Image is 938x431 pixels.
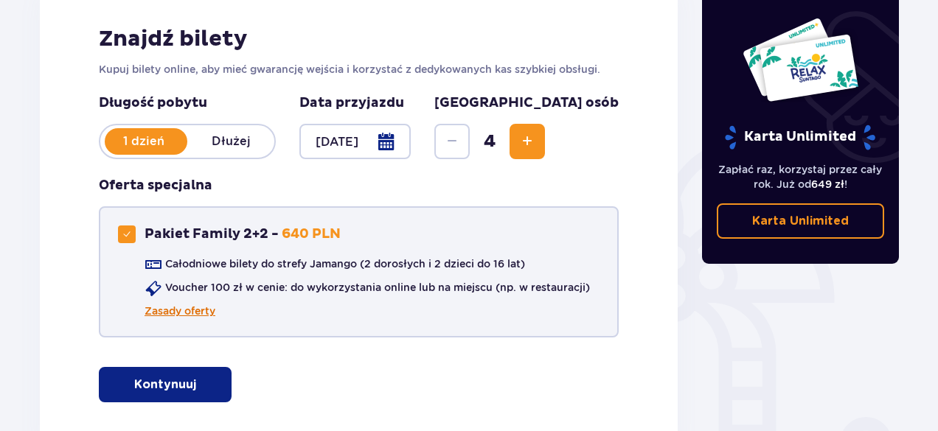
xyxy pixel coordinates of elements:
[473,130,507,153] span: 4
[434,124,470,159] button: Decrease
[510,124,545,159] button: Increase
[145,304,215,318] a: Zasady oferty
[99,62,619,77] p: Kupuj bilety online, aby mieć gwarancję wejścia i korzystać z dedykowanych kas szybkiej obsługi.
[145,225,279,243] p: Pakiet Family 2+2 -
[99,367,232,402] button: Kontynuuj
[282,225,341,243] p: 640 PLN
[134,376,196,393] p: Kontynuuj
[717,203,885,239] a: Karta Unlimited
[99,25,619,53] h2: Znajdź bilety
[165,256,525,271] p: Całodniowe bilety do strefy Jamango (2 dorosłych i 2 dzieci do 16 lat)
[187,133,274,150] p: Dłużej
[434,94,619,112] p: [GEOGRAPHIC_DATA] osób
[165,280,590,295] p: Voucher 100 zł w cenie: do wykorzystania online lub na miejscu (np. w restauracji)
[99,177,212,195] p: Oferta specjalna
[99,94,276,112] p: Długość pobytu
[717,162,885,192] p: Zapłać raz, korzystaj przez cały rok. Już od !
[723,125,877,150] p: Karta Unlimited
[811,178,844,190] span: 649 zł
[299,94,404,112] p: Data przyjazdu
[100,133,187,150] p: 1 dzień
[752,213,849,229] p: Karta Unlimited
